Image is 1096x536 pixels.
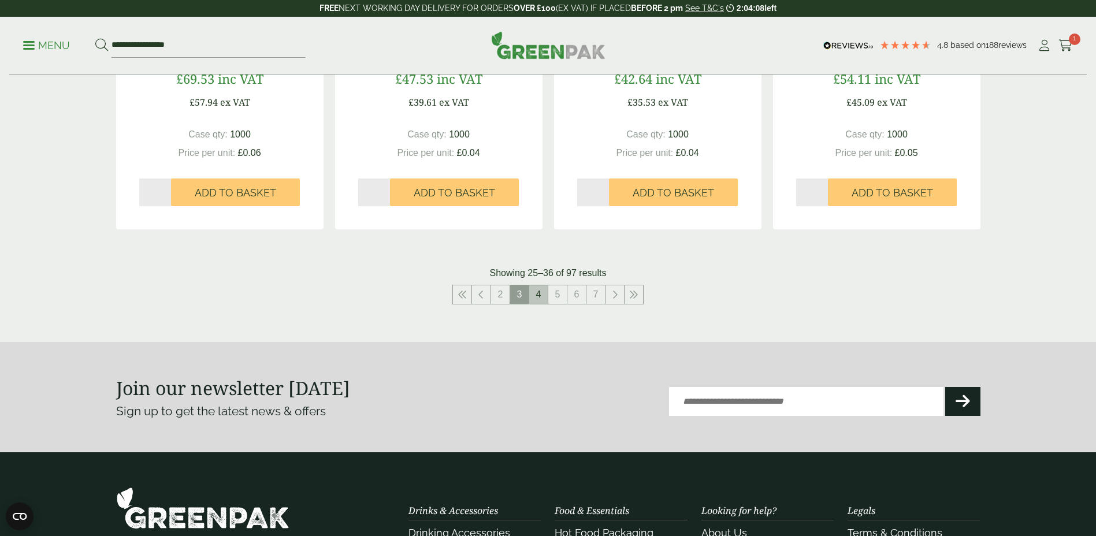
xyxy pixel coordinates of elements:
span: inc VAT [437,70,482,87]
span: Add to Basket [414,187,495,199]
img: GreenPak Supplies [116,487,289,529]
span: £0.04 [457,148,480,158]
a: See T&C's [685,3,724,13]
p: Menu [23,39,70,53]
span: £69.53 [176,70,214,87]
span: Case qty: [188,129,228,139]
span: 1000 [449,129,470,139]
span: £35.53 [627,96,656,109]
span: Case qty: [845,129,885,139]
span: £57.94 [190,96,218,109]
span: ex VAT [877,96,907,109]
span: Price per unit: [616,148,673,158]
span: Add to Basket [633,187,714,199]
span: inc VAT [875,70,920,87]
span: £0.06 [238,148,261,158]
strong: BEFORE 2 pm [631,3,683,13]
span: Based on [950,40,986,50]
span: Case qty: [626,129,666,139]
a: 6 [567,285,586,304]
span: inc VAT [218,70,263,87]
strong: OVER £100 [514,3,556,13]
button: Add to Basket [609,178,738,206]
strong: Join our newsletter [DATE] [116,375,350,400]
i: Cart [1058,40,1073,51]
span: inc VAT [656,70,701,87]
span: £47.53 [395,70,433,87]
span: £0.04 [676,148,699,158]
div: 4.79 Stars [879,40,931,50]
span: 1000 [230,129,251,139]
p: Showing 25–36 of 97 results [490,266,607,280]
span: reviews [998,40,1027,50]
p: Sign up to get the latest news & offers [116,402,505,420]
button: Add to Basket [171,178,300,206]
a: 2 [491,285,510,304]
span: Add to Basket [195,187,276,199]
span: Price per unit: [397,148,454,158]
span: 1 [1069,33,1080,45]
span: 2:04:08 [737,3,764,13]
strong: FREE [319,3,339,13]
span: ex VAT [439,96,469,109]
a: 1 [1058,37,1073,54]
span: £0.05 [895,148,918,158]
span: £42.64 [614,70,652,87]
span: Add to Basket [852,187,933,199]
span: ex VAT [658,96,688,109]
a: Menu [23,39,70,50]
span: 1000 [887,129,908,139]
a: 5 [548,285,567,304]
span: 3 [510,285,529,304]
a: 7 [586,285,605,304]
span: Price per unit: [835,148,892,158]
button: Add to Basket [390,178,519,206]
i: My Account [1037,40,1052,51]
span: left [764,3,777,13]
span: £54.11 [833,70,871,87]
span: £39.61 [408,96,437,109]
button: Add to Basket [828,178,957,206]
span: 1000 [668,129,689,139]
img: GreenPak Supplies [491,31,605,59]
img: REVIEWS.io [823,42,874,50]
span: £45.09 [846,96,875,109]
span: 4.8 [937,40,950,50]
a: 4 [529,285,548,304]
span: ex VAT [220,96,250,109]
span: Case qty: [407,129,447,139]
span: Price per unit: [178,148,235,158]
button: Open CMP widget [6,502,34,530]
span: 188 [986,40,998,50]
